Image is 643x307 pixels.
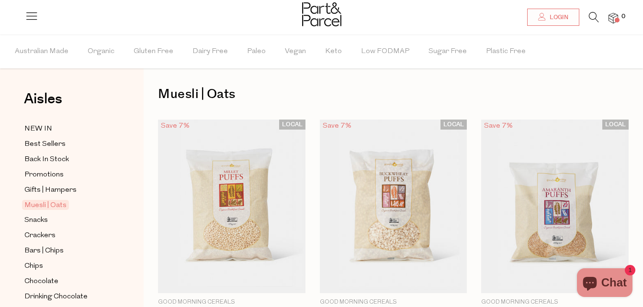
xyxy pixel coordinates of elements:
span: Muesli | Oats [22,200,69,210]
a: NEW IN [24,123,112,135]
span: Aisles [24,88,62,110]
span: Vegan [285,35,306,68]
span: Sugar Free [429,35,467,68]
span: Paleo [247,35,266,68]
span: LOCAL [440,120,467,130]
span: LOCAL [602,120,629,130]
span: Plastic Free [486,35,526,68]
a: Best Sellers [24,138,112,150]
a: Login [527,9,579,26]
span: Login [547,13,568,22]
span: Bars | Chips [24,245,64,257]
inbox-online-store-chat: Shopify online store chat [574,268,635,299]
span: Keto [325,35,342,68]
span: Chips [24,261,43,272]
span: NEW IN [24,123,52,135]
span: Drinking Chocolate [24,291,88,303]
a: Muesli | Oats [24,199,112,211]
a: Snacks [24,214,112,226]
a: Gifts | Hampers [24,184,112,196]
span: Dairy Free [192,35,228,68]
span: Crackers [24,230,56,241]
a: Drinking Chocolate [24,291,112,303]
span: Snacks [24,215,48,226]
a: Crackers [24,230,112,241]
span: Promotions [24,169,64,181]
img: Millet Puffs [158,120,305,293]
div: Save 7% [481,120,516,132]
a: Chips [24,260,112,272]
div: Save 7% [320,120,354,132]
img: Amaranth Puffs [481,120,629,293]
span: Gifts | Hampers [24,185,77,196]
a: 0 [609,13,618,23]
a: Aisles [24,92,62,116]
span: Organic [88,35,114,68]
p: Good Morning Cereals [320,298,467,307]
a: Chocolate [24,275,112,287]
img: Part&Parcel [302,2,341,26]
div: Save 7% [158,120,192,132]
a: Bars | Chips [24,245,112,257]
p: Good Morning Cereals [481,298,629,307]
span: 0 [619,12,628,21]
span: Best Sellers [24,139,66,150]
p: Good Morning Cereals [158,298,305,307]
span: Chocolate [24,276,58,287]
span: LOCAL [279,120,305,130]
span: Low FODMAP [361,35,409,68]
a: Back In Stock [24,153,112,165]
span: Gluten Free [134,35,173,68]
a: Promotions [24,169,112,181]
img: Buckwheat Puffs [320,120,467,293]
span: Australian Made [15,35,68,68]
span: Back In Stock [24,154,69,165]
h1: Muesli | Oats [158,83,629,105]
